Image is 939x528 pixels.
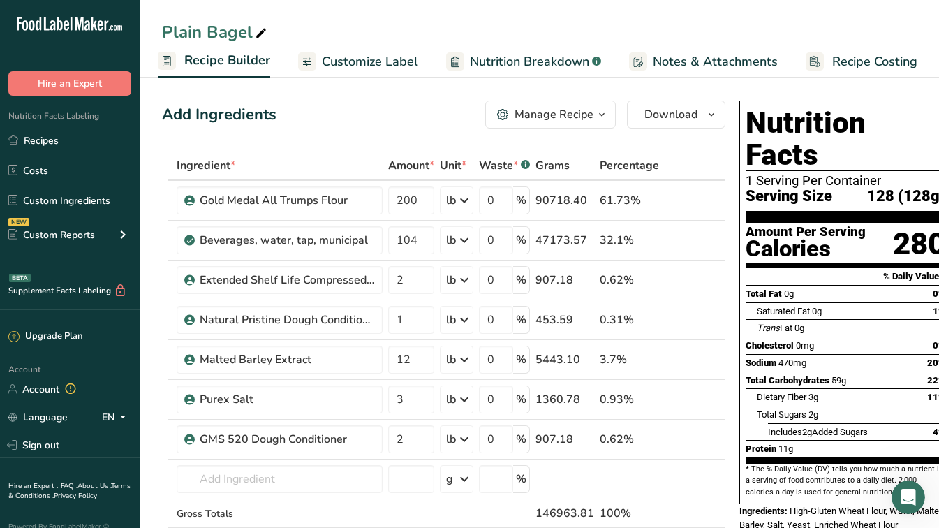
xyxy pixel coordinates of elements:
[746,226,866,239] div: Amount Per Serving
[200,391,374,408] div: Purex Salt
[22,277,218,387] div: Hi there, I checked that with our Accounts Team, and unfortunately we don't have a refund policy ...
[40,8,62,30] img: Profile image for LIA
[757,323,792,333] span: Fat
[61,149,257,231] div: We just want to follow up on the other topic as well. When we renewed our subscription we intende...
[600,232,659,249] div: 32.1%
[8,405,68,430] a: Language
[778,443,793,454] span: 11g
[757,306,810,316] span: Saturated Fat
[8,330,82,344] div: Upgrade Plan
[219,6,245,32] button: Home
[812,306,822,316] span: 0g
[245,6,270,31] div: Close
[184,51,270,70] span: Recipe Builder
[479,157,530,174] div: Waste
[200,311,374,328] div: Natural Pristine Dough Conditioner
[446,471,453,487] div: g
[68,7,85,17] h1: LIA
[629,46,778,78] a: Notes & Attachments
[757,392,806,402] span: Dietary Fiber
[388,157,434,174] span: Amount
[831,375,846,386] span: 59g
[470,52,589,71] span: Nutrition Breakdown
[8,481,58,491] a: Hire an Expert .
[794,323,804,333] span: 0g
[446,391,456,408] div: lb
[11,108,268,140] div: blueash says…
[746,375,829,386] span: Total Carbohydrates
[110,108,268,139] div: Perfect. Thank you so much
[600,192,659,209] div: 61.73%
[68,17,174,31] p: The team can also help
[77,481,111,491] a: About Us .
[535,351,594,368] div: 5443.10
[50,140,268,240] div: We just want to follow up on the other topic as well. When we renewed our subscription we intende...
[746,239,866,259] div: Calories
[768,427,868,437] span: Includes Added Sugars
[177,465,383,493] input: Add Ingredient
[102,409,131,425] div: EN
[11,40,268,109] div: Rana says…
[446,46,601,78] a: Nutrition Breakdown
[158,45,270,78] a: Recipe Builder
[535,272,594,288] div: 907.18
[200,351,374,368] div: Malted Barley Extract
[446,232,456,249] div: lb
[446,192,456,209] div: lb
[535,391,594,408] div: 1360.78
[515,106,593,123] div: Manage Recipe
[11,406,268,425] div: [DATE]
[746,340,794,351] span: Cholesterol
[22,48,218,89] div: Hi there, hope all is well! your email login was changed to as you requested
[778,358,806,368] span: 470mg
[600,157,659,174] span: Percentage
[446,311,456,328] div: lb
[200,272,374,288] div: Extended Shelf Life Compressed Yeast 10/5# Block
[8,218,29,226] div: NEW
[11,40,229,98] div: Hi there, hope all is well! your email login was changed to[EMAIL_ADDRESS][DOMAIN_NAME]as you req...
[446,272,456,288] div: lb
[162,103,276,126] div: Add Ingredients
[808,392,818,402] span: 3g
[177,506,383,521] div: Gross Totals
[535,232,594,249] div: 47173.57
[796,340,814,351] span: 0mg
[322,52,418,71] span: Customize Label
[9,6,36,32] button: go back
[535,505,594,522] div: 146963.81
[746,358,776,368] span: Sodium
[200,232,374,249] div: Beverages, water, tap, municipal
[600,351,659,368] div: 3.7%
[644,106,697,123] span: Download
[757,323,780,333] i: Trans
[9,274,31,282] div: BETA
[600,391,659,408] div: 0.93%
[808,409,818,420] span: 2g
[806,46,917,78] a: Recipe Costing
[600,431,659,448] div: 0.62%
[11,140,268,251] div: blueash says…
[832,52,917,71] span: Recipe Costing
[627,101,725,129] button: Download
[802,427,812,437] span: 2g
[8,481,131,501] a: Terms & Conditions .
[200,192,374,209] div: Gold Medal All Trumps Flour
[298,46,418,78] a: Customize Label
[600,505,659,522] div: 100%
[746,188,832,205] span: Serving Size
[784,288,794,299] span: 0g
[8,228,95,242] div: Custom Reports
[535,311,594,328] div: 453.59
[757,409,806,420] span: Total Sugars
[746,288,782,299] span: Total Fat
[535,157,570,174] span: Grams
[121,117,257,131] div: Perfect. Thank you so much
[600,311,659,328] div: 0.31%
[177,157,235,174] span: Ingredient
[11,269,268,406] div: Rana says…
[61,481,77,491] a: FAQ .
[54,491,97,501] a: Privacy Policy
[446,431,456,448] div: lb
[162,20,269,45] div: Plain Bagel
[739,506,788,516] span: Ingredients:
